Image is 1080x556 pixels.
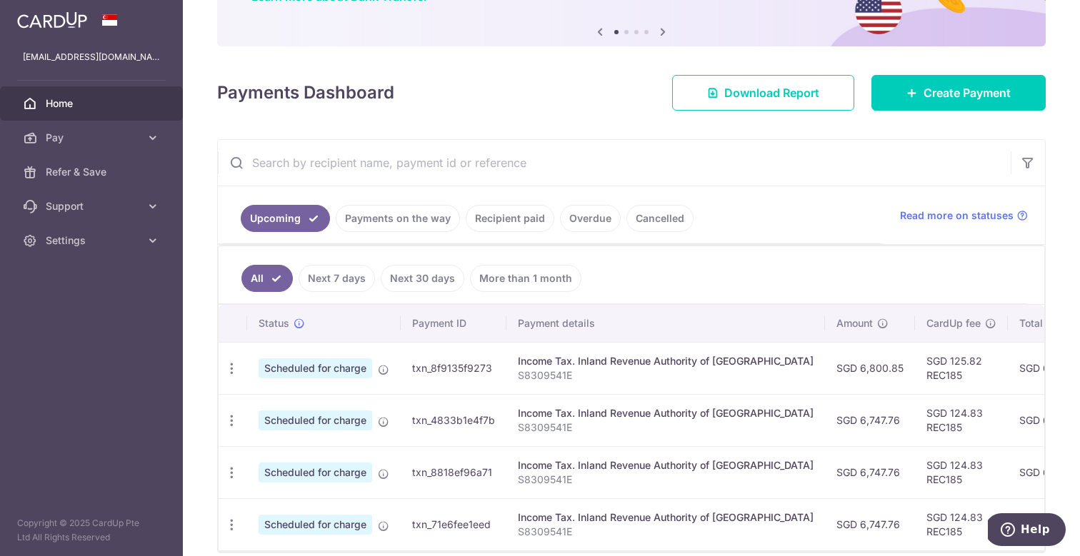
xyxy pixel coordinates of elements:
span: Home [46,96,140,111]
p: S8309541E [518,368,814,383]
td: txn_71e6fee1eed [401,498,506,550]
span: Settings [46,233,140,248]
td: txn_8818ef96a71 [401,446,506,498]
a: More than 1 month [470,265,581,292]
a: Create Payment [871,75,1046,111]
h4: Payments Dashboard [217,80,394,106]
div: Income Tax. Inland Revenue Authority of [GEOGRAPHIC_DATA] [518,354,814,368]
a: Upcoming [241,205,330,232]
div: Income Tax. Inland Revenue Authority of [GEOGRAPHIC_DATA] [518,458,814,472]
th: Payment details [506,305,825,342]
td: SGD 6,800.85 [825,342,915,394]
a: Download Report [672,75,854,111]
td: SGD 125.82 REC185 [915,342,1008,394]
td: SGD 124.83 REC185 [915,498,1008,550]
a: All [241,265,293,292]
a: Next 7 days [299,265,375,292]
p: S8309541E [518,420,814,435]
p: S8309541E [518,525,814,539]
span: Download Report [724,84,819,101]
th: Payment ID [401,305,506,342]
p: S8309541E [518,472,814,487]
input: Search by recipient name, payment id or reference [218,140,1011,186]
a: Recipient paid [466,205,554,232]
td: SGD 124.83 REC185 [915,394,1008,446]
iframe: Opens a widget where you can find more information [988,513,1066,549]
span: Scheduled for charge [259,410,372,430]
a: Read more on statuses [900,208,1028,223]
span: Scheduled for charge [259,463,372,482]
span: Total amt. [1019,316,1066,330]
td: SGD 6,747.76 [825,394,915,446]
a: Overdue [560,205,621,232]
a: Cancelled [626,205,694,232]
div: Income Tax. Inland Revenue Authority of [GEOGRAPHIC_DATA] [518,510,814,525]
span: Scheduled for charge [259,358,372,378]
p: [EMAIL_ADDRESS][DOMAIN_NAME] [23,50,160,64]
td: txn_4833b1e4f7b [401,394,506,446]
span: Create Payment [924,84,1011,101]
img: CardUp [17,11,87,29]
span: Scheduled for charge [259,515,372,535]
span: Read more on statuses [900,208,1014,223]
td: SGD 124.83 REC185 [915,446,1008,498]
td: txn_8f9135f9273 [401,342,506,394]
span: Amount [836,316,873,330]
a: Next 30 days [381,265,464,292]
div: Income Tax. Inland Revenue Authority of [GEOGRAPHIC_DATA] [518,406,814,420]
span: Pay [46,131,140,145]
a: Payments on the way [336,205,460,232]
td: SGD 6,747.76 [825,498,915,550]
span: CardUp fee [926,316,981,330]
td: SGD 6,747.76 [825,446,915,498]
span: Refer & Save [46,165,140,179]
span: Status [259,316,289,330]
span: Support [46,199,140,213]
